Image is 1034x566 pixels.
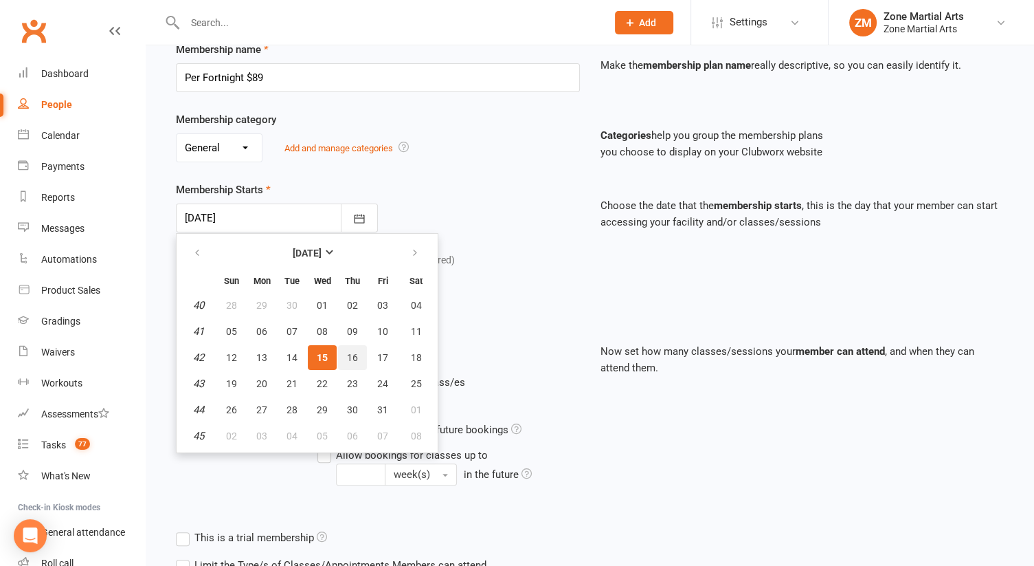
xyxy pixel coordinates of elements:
button: 31 [368,398,397,422]
a: Reports [18,182,145,213]
small: Saturday [409,276,423,286]
span: 16 [347,352,358,363]
span: 07 [377,431,388,442]
button: 03 [247,424,276,448]
div: Tasks [41,439,66,450]
span: 28 [226,300,237,311]
span: 27 [256,404,267,415]
input: Allow bookings for classes up to week(s) in the future [336,464,385,486]
a: Waivers [18,337,145,368]
button: 07 [368,424,397,448]
a: Dashboard [18,58,145,89]
span: 13 [256,352,267,363]
a: Workouts [18,368,145,399]
div: Payments [41,161,85,172]
div: Allow bookings for classes up to [336,447,488,464]
small: Monday [254,276,271,286]
span: 17 [377,352,388,363]
button: 26 [217,398,246,422]
button: 28 [217,293,246,318]
button: 06 [338,424,367,448]
button: 14 [278,345,306,370]
p: help you group the membership plans you choose to display on your Clubworx website [600,127,1004,160]
div: future bookings [436,422,521,438]
button: 06 [247,319,276,344]
div: Member Can Attend [166,349,307,366]
div: Product Sales [41,285,100,296]
div: Zone Martial Arts [884,23,964,35]
a: Messages [18,213,145,244]
p: Now set how many classes/sessions your , and when they can attend them. [600,343,1004,376]
button: Add [615,11,673,34]
input: Search... [181,13,597,32]
span: 18 [411,352,422,363]
a: Automations [18,244,145,275]
div: in the future [464,466,532,483]
div: Gradings [41,316,80,327]
button: 29 [308,398,337,422]
strong: [DATE] [293,248,322,259]
span: 02 [226,431,237,442]
label: Membership Starts [176,182,271,198]
button: 20 [247,371,276,396]
span: 23 [347,378,358,389]
button: 04 [398,293,434,318]
div: General attendance [41,527,125,538]
span: 09 [347,326,358,337]
a: Clubworx [16,14,51,48]
em: 45 [193,430,204,442]
small: Sunday [224,276,239,286]
div: ZM [849,9,877,36]
button: 08 [398,424,434,448]
button: 17 [368,345,397,370]
div: Class/es [317,372,580,394]
div: People [41,99,72,110]
button: 01 [308,293,337,318]
div: Zone Martial Arts [884,10,964,23]
div: Calendar [41,130,80,141]
span: 14 [286,352,297,363]
button: 19 [217,371,246,396]
button: 02 [338,293,367,318]
span: 25 [411,378,422,389]
em: 44 [193,404,204,416]
strong: Categories [600,129,651,142]
a: Tasks 77 [18,430,145,461]
a: Calendar [18,120,145,151]
button: 12 [217,345,246,370]
button: 16 [338,345,367,370]
button: 07 [278,319,306,344]
button: 05 [308,424,337,448]
button: 01 [398,398,434,422]
div: Assessments [41,409,109,420]
strong: membership plan name [643,59,751,72]
a: Product Sales [18,275,145,306]
a: Assessments [18,399,145,430]
button: 22 [308,371,337,396]
span: 30 [347,404,358,415]
button: 27 [247,398,276,422]
span: 05 [226,326,237,337]
button: 02 [217,424,246,448]
button: 05 [217,319,246,344]
a: People [18,89,145,120]
span: 15 [317,352,328,363]
span: 29 [317,404,328,415]
button: 30 [338,398,367,422]
button: 13 [247,345,276,370]
button: 18 [398,345,434,370]
span: Settings [730,7,767,38]
em: 41 [193,325,204,338]
a: General attendance kiosk mode [18,517,145,548]
span: 20 [256,378,267,389]
span: Add [639,17,656,28]
a: Gradings [18,306,145,337]
button: 11 [398,319,434,344]
span: 01 [411,404,422,415]
span: 11 [411,326,422,337]
span: 28 [286,404,297,415]
div: Waivers [41,347,75,358]
input: Enter membership name [176,63,580,92]
strong: member can attend [796,345,885,358]
span: 04 [286,431,297,442]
